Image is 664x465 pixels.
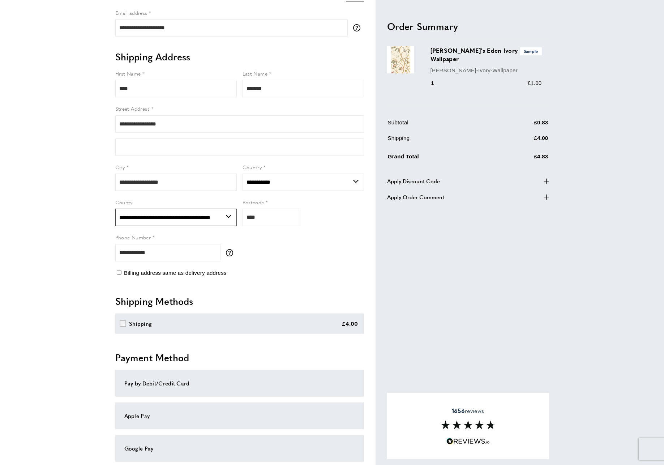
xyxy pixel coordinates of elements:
span: reviews [452,407,484,414]
span: First Name [115,70,141,77]
span: Postcode [243,199,264,206]
h2: Order Summary [387,20,549,33]
button: More information [353,24,364,31]
p: [PERSON_NAME]-Ivory-Wallpaper [430,66,542,74]
span: Country [243,163,262,171]
img: Reviews.io 5 stars [446,438,490,445]
span: Last Name [243,70,268,77]
td: £4.00 [498,133,548,148]
div: 1 [430,78,445,87]
span: Apply Order Comment [387,192,444,201]
span: £1.00 [527,80,541,86]
button: More information [226,249,237,256]
span: Billing address same as delivery address [124,270,227,276]
img: Adam's Eden Ivory Wallpaper [387,46,414,73]
h3: [PERSON_NAME]'s Eden Ivory Wallpaper [430,46,542,63]
div: Google Pay [124,444,355,453]
strong: 1656 [452,406,465,415]
span: Street Address [115,105,150,112]
span: Apply Discount Code [387,176,440,185]
div: Pay by Debit/Credit Card [124,379,355,388]
img: Reviews section [441,421,495,429]
h2: Shipping Address [115,50,364,63]
h2: Payment Method [115,351,364,364]
td: £0.83 [498,118,548,132]
div: £4.00 [342,319,358,328]
td: Subtotal [388,118,498,132]
span: Sample [520,47,542,55]
td: Grand Total [388,150,498,166]
td: Shipping [388,133,498,148]
span: Phone Number [115,234,151,241]
h2: Shipping Methods [115,295,364,308]
span: County [115,199,133,206]
div: Shipping [129,319,152,328]
div: Apple Pay [124,411,355,420]
td: £4.83 [498,150,548,166]
input: Billing address same as delivery address [117,270,121,275]
span: Email address [115,9,147,16]
span: City [115,163,125,171]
